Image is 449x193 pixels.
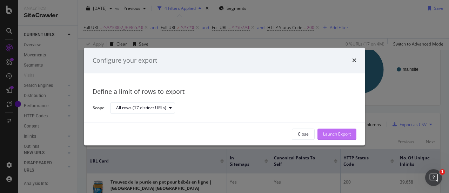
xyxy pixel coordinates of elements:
button: Launch Export [317,129,356,140]
label: Scope [93,105,105,112]
span: 1 [440,169,445,175]
div: modal [84,48,365,145]
div: Launch Export [323,131,351,137]
iframe: Intercom live chat [425,169,442,186]
button: Close [292,129,315,140]
button: All rows (17 distinct URLs) [110,103,175,114]
div: Configure your export [93,56,157,65]
div: Define a limit of rows to export [93,88,356,97]
div: times [352,56,356,65]
div: All rows (17 distinct URLs) [116,106,166,110]
div: Close [298,131,309,137]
